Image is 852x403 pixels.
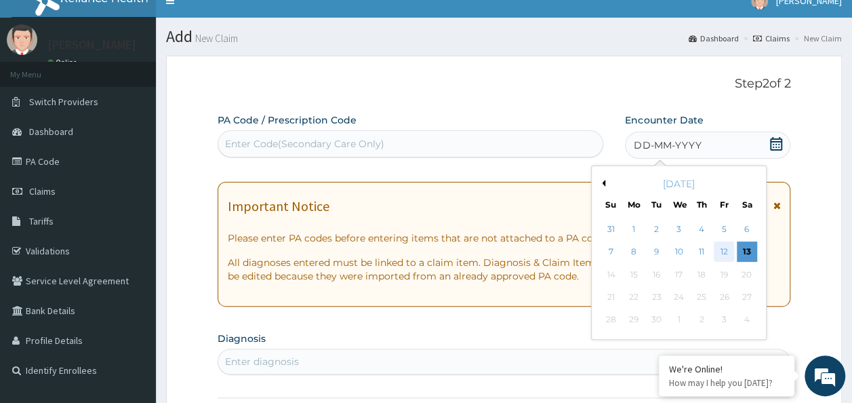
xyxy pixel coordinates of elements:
[624,310,644,330] div: Not available Monday, September 29th, 2025
[225,355,299,368] div: Enter diagnosis
[669,310,689,330] div: Not available Wednesday, October 1st, 2025
[714,219,734,239] div: Choose Friday, September 5th, 2025
[714,242,734,263] div: Choose Friday, September 12th, 2025
[29,126,73,138] span: Dashboard
[228,256,781,283] p: All diagnoses entered must be linked to a claim item. Diagnosis & Claim Items that are visible bu...
[737,219,757,239] div: Choose Saturday, September 6th, 2025
[7,24,37,55] img: User Image
[691,287,712,307] div: Not available Thursday, September 25th, 2025
[47,39,136,51] p: [PERSON_NAME]
[714,310,734,330] div: Not available Friday, October 3rd, 2025
[691,265,712,285] div: Not available Thursday, September 18th, 2025
[601,219,622,239] div: Choose Sunday, August 31st, 2025
[791,33,842,44] li: New Claim
[673,199,685,210] div: We
[218,113,357,127] label: PA Code / Prescription Code
[597,177,760,191] div: [DATE]
[647,219,667,239] div: Choose Tuesday, September 2nd, 2025
[628,199,639,210] div: Mo
[737,242,757,263] div: Choose Saturday, September 13th, 2025
[742,199,753,210] div: Sa
[47,58,80,67] a: Online
[601,242,622,263] div: Choose Sunday, September 7th, 2025
[166,28,842,45] h1: Add
[601,287,622,307] div: Not available Sunday, September 21st, 2025
[605,199,617,210] div: Su
[192,33,238,43] small: New Claim
[689,33,739,44] a: Dashboard
[624,287,644,307] div: Not available Monday, September 22nd, 2025
[601,310,622,330] div: Not available Sunday, September 28th, 2025
[651,199,662,210] div: Tu
[624,219,644,239] div: Choose Monday, September 1st, 2025
[737,265,757,285] div: Not available Saturday, September 20th, 2025
[669,265,689,285] div: Not available Wednesday, September 17th, 2025
[691,219,712,239] div: Choose Thursday, September 4th, 2025
[218,332,266,345] label: Diagnosis
[669,287,689,307] div: Not available Wednesday, September 24th, 2025
[647,242,667,263] div: Choose Tuesday, September 9th, 2025
[669,219,689,239] div: Choose Wednesday, September 3rd, 2025
[737,287,757,307] div: Not available Saturday, September 27th, 2025
[669,242,689,263] div: Choose Wednesday, September 10th, 2025
[669,377,784,389] p: How may I help you today?
[29,215,54,227] span: Tariffs
[600,218,758,332] div: month 2025-09
[647,287,667,307] div: Not available Tuesday, September 23rd, 2025
[29,96,98,108] span: Switch Providers
[218,77,791,92] p: Step 2 of 2
[714,265,734,285] div: Not available Friday, September 19th, 2025
[228,231,781,245] p: Please enter PA codes before entering items that are not attached to a PA code
[624,242,644,263] div: Choose Monday, September 8th, 2025
[624,265,644,285] div: Not available Monday, September 15th, 2025
[599,180,605,187] button: Previous Month
[718,199,730,210] div: Fr
[647,310,667,330] div: Not available Tuesday, September 30th, 2025
[228,199,329,214] h1: Important Notice
[225,137,384,151] div: Enter Code(Secondary Care Only)
[691,242,712,263] div: Choose Thursday, September 11th, 2025
[753,33,790,44] a: Claims
[691,310,712,330] div: Not available Thursday, October 2nd, 2025
[647,265,667,285] div: Not available Tuesday, September 16th, 2025
[737,310,757,330] div: Not available Saturday, October 4th, 2025
[601,265,622,285] div: Not available Sunday, September 14th, 2025
[669,363,784,375] div: We're Online!
[714,287,734,307] div: Not available Friday, September 26th, 2025
[634,138,701,152] span: DD-MM-YYYY
[29,185,56,197] span: Claims
[696,199,708,210] div: Th
[625,113,703,127] label: Encounter Date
